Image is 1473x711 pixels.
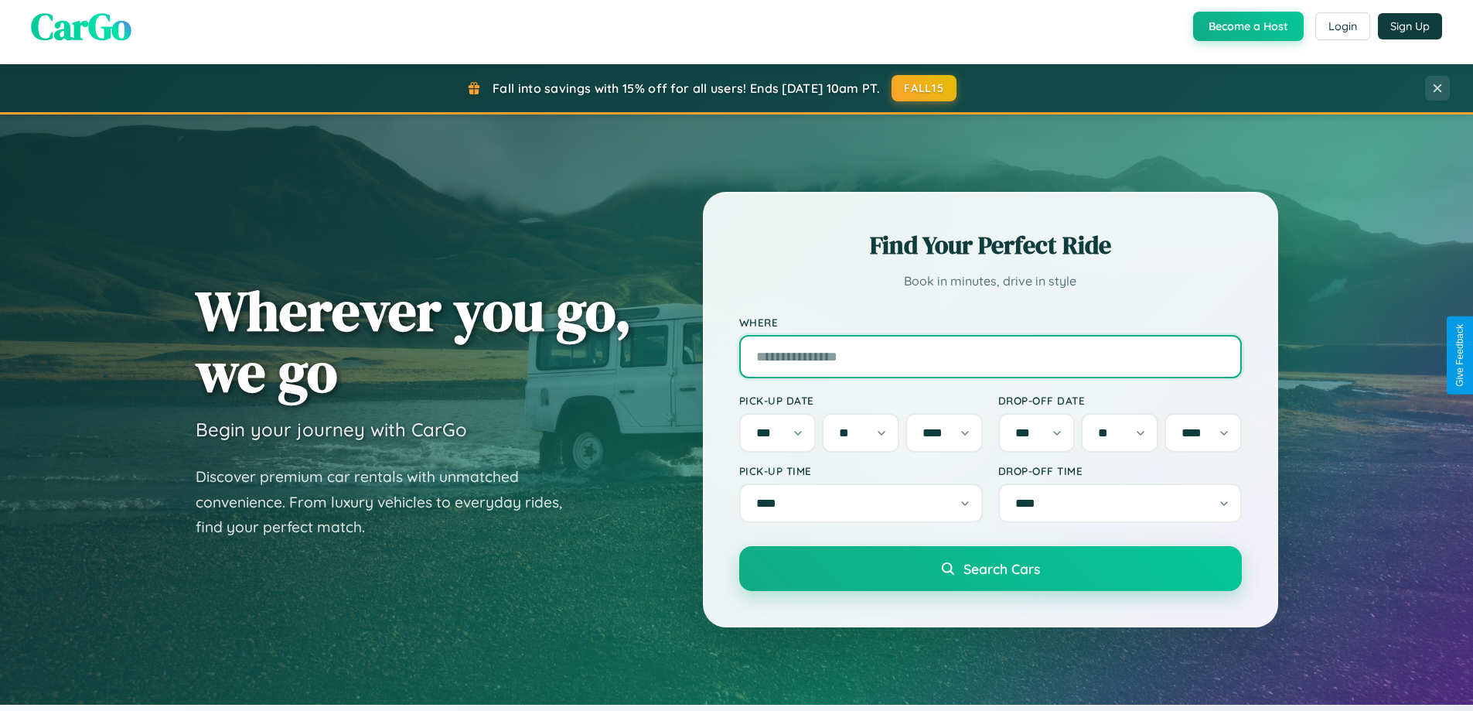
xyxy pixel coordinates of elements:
label: Pick-up Date [739,394,983,407]
label: Pick-up Time [739,464,983,477]
h1: Wherever you go, we go [196,280,632,402]
p: Book in minutes, drive in style [739,270,1242,292]
button: Sign Up [1378,13,1442,39]
span: CarGo [31,1,131,52]
label: Where [739,316,1242,329]
div: Give Feedback [1454,324,1465,387]
span: Search Cars [963,560,1040,577]
h3: Begin your journey with CarGo [196,418,467,441]
button: Login [1315,12,1370,40]
span: Fall into savings with 15% off for all users! Ends [DATE] 10am PT. [493,80,880,96]
h2: Find Your Perfect Ride [739,228,1242,262]
p: Discover premium car rentals with unmatched convenience. From luxury vehicles to everyday rides, ... [196,464,582,540]
label: Drop-off Date [998,394,1242,407]
button: Search Cars [739,546,1242,591]
button: FALL15 [892,75,956,101]
label: Drop-off Time [998,464,1242,477]
button: Become a Host [1193,12,1304,41]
